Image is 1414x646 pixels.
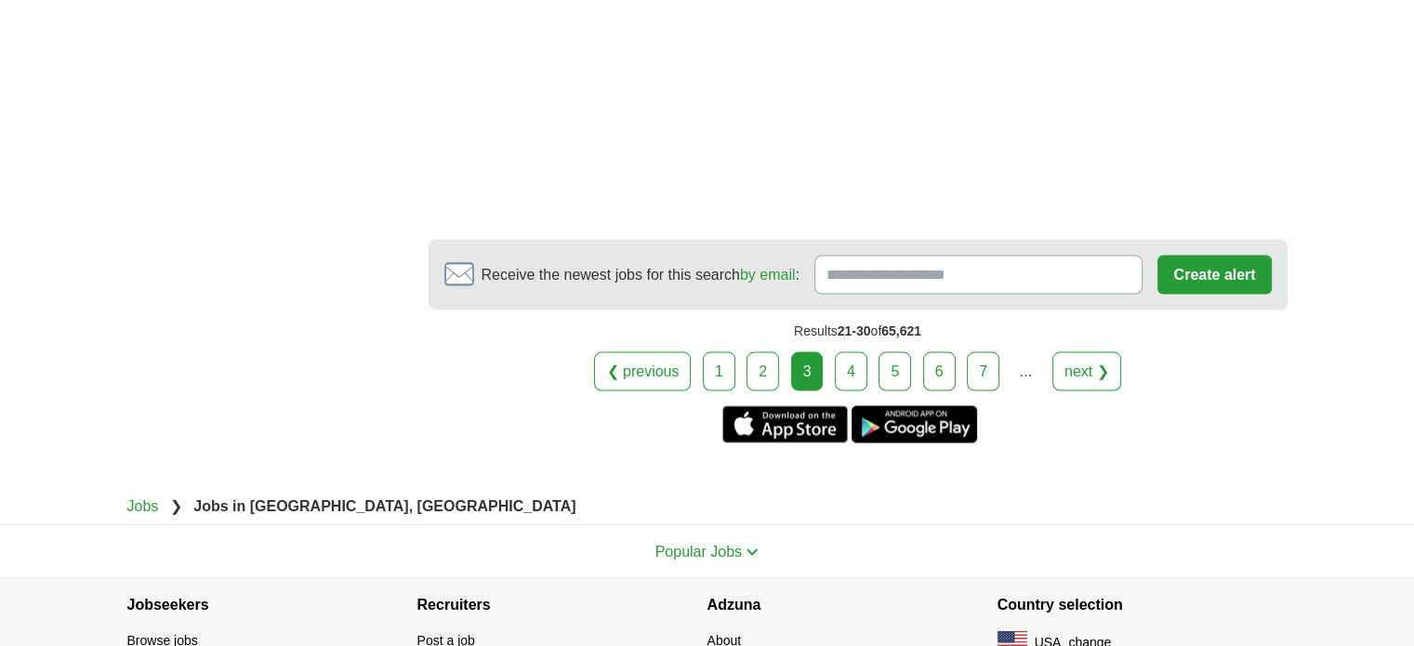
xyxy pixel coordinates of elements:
[482,263,800,285] span: Receive the newest jobs for this search :
[998,578,1288,630] h4: Country selection
[747,351,779,390] a: 2
[835,351,867,390] a: 4
[722,405,848,442] a: Get the iPhone app
[127,497,159,513] a: Jobs
[852,405,977,442] a: Get the Android app
[838,323,871,337] span: 21-30
[923,351,956,390] a: 6
[791,351,824,390] div: 3
[746,547,759,556] img: toggle icon
[879,351,911,390] a: 5
[881,323,921,337] span: 65,621
[594,351,691,390] a: ❮ previous
[429,310,1288,351] div: Results of
[655,543,742,559] span: Popular Jobs
[740,266,796,282] a: by email
[170,497,182,513] span: ❯
[193,497,575,513] strong: Jobs in [GEOGRAPHIC_DATA], [GEOGRAPHIC_DATA]
[703,351,735,390] a: 1
[967,351,999,390] a: 7
[1157,255,1271,294] button: Create alert
[1052,351,1121,390] a: next ❯
[1007,352,1044,389] div: ...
